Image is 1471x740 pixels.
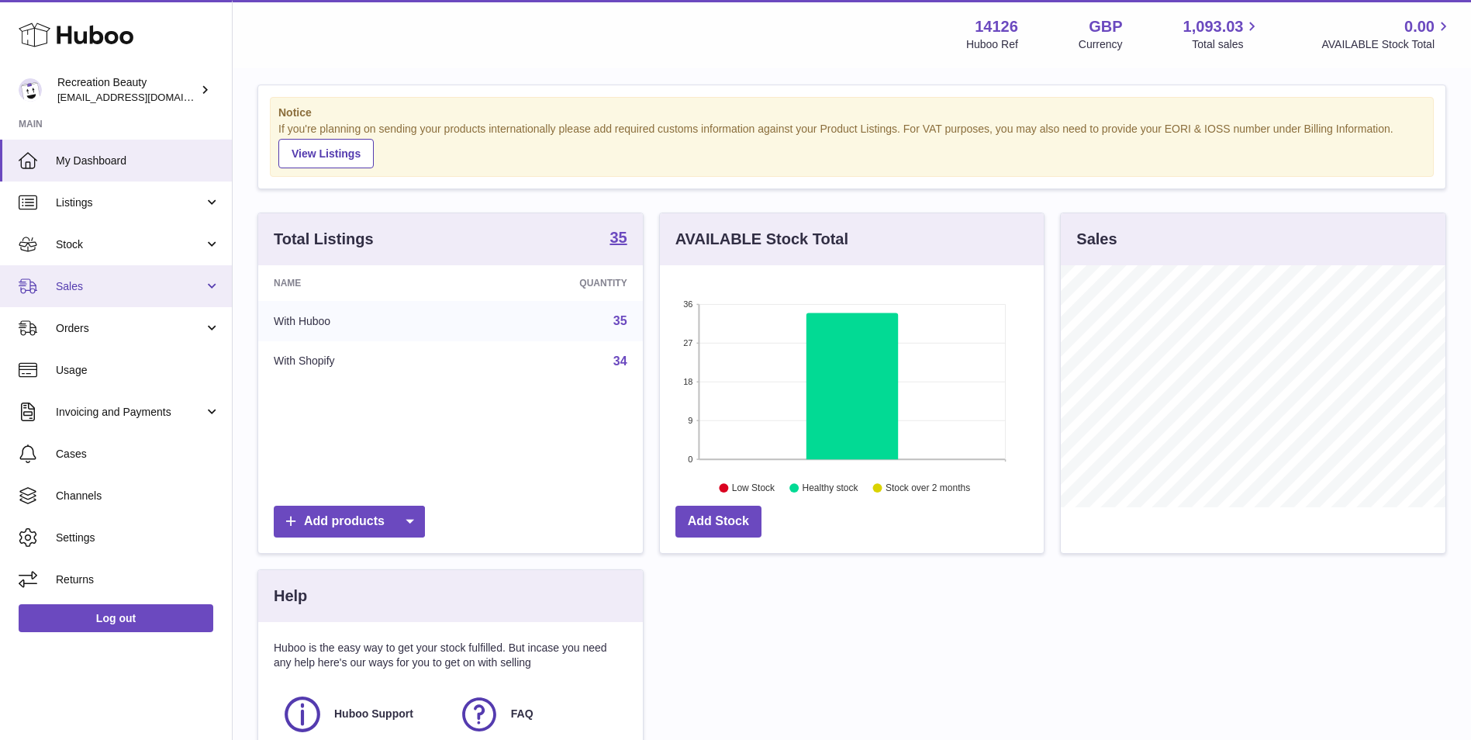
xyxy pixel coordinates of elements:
[1076,229,1117,250] h3: Sales
[1321,16,1452,52] a: 0.00 AVAILABLE Stock Total
[274,586,307,607] h3: Help
[1321,37,1452,52] span: AVAILABLE Stock Total
[465,265,642,301] th: Quantity
[56,405,204,420] span: Invoicing and Payments
[278,139,374,168] a: View Listings
[278,122,1425,168] div: If you're planning on sending your products internationally please add required customs informati...
[56,363,220,378] span: Usage
[19,604,213,632] a: Log out
[56,531,220,545] span: Settings
[19,78,42,102] img: customercare@recreationbeauty.com
[281,693,443,735] a: Huboo Support
[683,299,692,309] text: 36
[675,506,761,538] a: Add Stock
[688,455,692,464] text: 0
[56,195,204,210] span: Listings
[1089,16,1122,37] strong: GBP
[56,237,204,252] span: Stock
[1192,37,1261,52] span: Total sales
[683,377,692,386] text: 18
[613,354,627,368] a: 34
[609,230,627,248] a: 35
[57,75,197,105] div: Recreation Beauty
[278,105,1425,120] strong: Notice
[511,707,533,721] span: FAQ
[683,338,692,348] text: 27
[56,321,204,336] span: Orders
[274,506,425,538] a: Add products
[57,91,228,103] span: [EMAIL_ADDRESS][DOMAIN_NAME]
[258,341,465,382] td: With Shopify
[613,314,627,327] a: 35
[258,301,465,341] td: With Huboo
[688,416,692,425] text: 9
[56,489,220,503] span: Channels
[966,37,1018,52] div: Huboo Ref
[886,482,970,493] text: Stock over 2 months
[609,230,627,245] strong: 35
[732,482,775,493] text: Low Stock
[56,154,220,168] span: My Dashboard
[802,482,858,493] text: Healthy stock
[1183,16,1244,37] span: 1,093.03
[1079,37,1123,52] div: Currency
[258,265,465,301] th: Name
[1183,16,1262,52] a: 1,093.03 Total sales
[458,693,620,735] a: FAQ
[274,641,627,670] p: Huboo is the easy way to get your stock fulfilled. But incase you need any help here's our ways f...
[1404,16,1435,37] span: 0.00
[56,279,204,294] span: Sales
[274,229,374,250] h3: Total Listings
[675,229,848,250] h3: AVAILABLE Stock Total
[975,16,1018,37] strong: 14126
[56,572,220,587] span: Returns
[334,707,413,721] span: Huboo Support
[56,447,220,462] span: Cases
